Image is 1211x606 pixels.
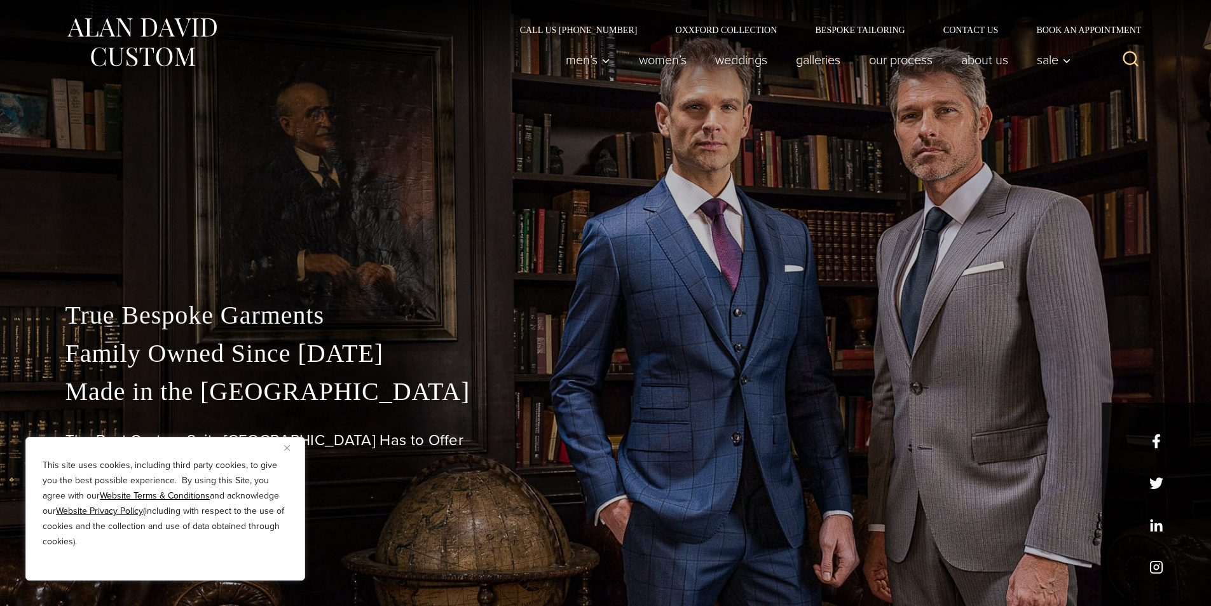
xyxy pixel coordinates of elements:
[781,47,854,72] a: Galleries
[65,431,1146,450] h1: The Best Custom Suits [GEOGRAPHIC_DATA] Has to Offer
[551,47,1078,72] nav: Primary Navigation
[701,47,781,72] a: weddings
[1116,45,1146,75] button: View Search Form
[501,25,657,34] a: Call Us [PHONE_NUMBER]
[65,296,1146,411] p: True Bespoke Garments Family Owned Since [DATE] Made in the [GEOGRAPHIC_DATA]
[924,25,1018,34] a: Contact Us
[656,25,796,34] a: Oxxford Collection
[566,53,610,66] span: Men’s
[1017,25,1146,34] a: Book an Appointment
[947,47,1022,72] a: About Us
[56,504,143,518] a: Website Privacy Policy
[796,25,924,34] a: Bespoke Tailoring
[284,445,290,451] img: Close
[501,25,1146,34] nav: Secondary Navigation
[65,14,218,71] img: Alan David Custom
[1037,53,1071,66] span: Sale
[100,489,210,502] a: Website Terms & Conditions
[43,458,288,549] p: This site uses cookies, including third party cookies, to give you the best possible experience. ...
[624,47,701,72] a: Women’s
[284,440,299,455] button: Close
[854,47,947,72] a: Our Process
